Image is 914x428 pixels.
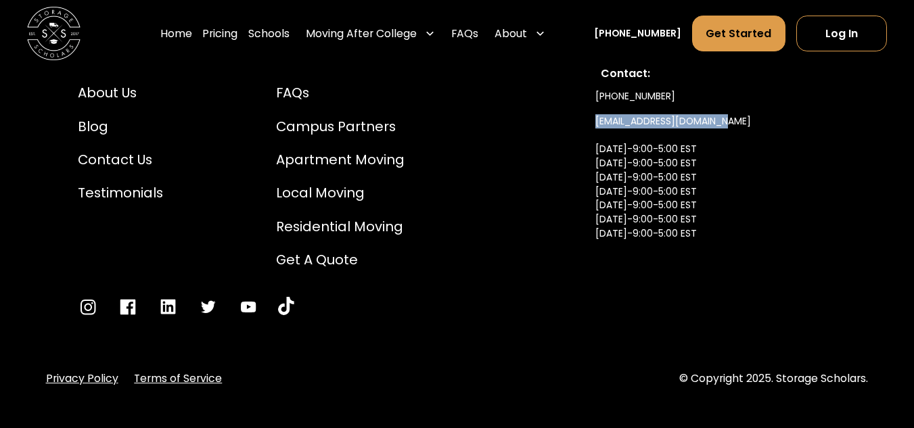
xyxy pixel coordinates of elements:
a: About Us [78,83,163,103]
a: Go to Facebook [118,297,138,317]
a: [PHONE_NUMBER] [595,84,675,109]
a: Pricing [202,15,237,52]
a: FAQs [451,15,478,52]
a: Home [160,15,192,52]
a: Residential Moving [276,217,405,237]
a: Get Started [692,16,786,51]
a: Privacy Policy [46,371,118,387]
a: Go to Instagram [78,297,98,317]
a: Terms of Service [134,371,222,387]
a: Get a Quote [276,250,405,270]
a: Blog [78,117,163,137]
a: Go to YouTube [278,297,294,317]
a: Log In [796,16,887,51]
div: About [489,15,551,52]
a: Schools [248,15,290,52]
a: [EMAIL_ADDRESS][DOMAIN_NAME][DATE]-9:00-5:00 EST[DATE]-9:00-5:00 EST[DATE]-9:00-5:00 EST[DATE]-9:... [595,109,751,274]
div: Contact: [601,66,831,82]
a: Go to LinkedIn [158,297,179,317]
a: Contact Us [78,150,163,170]
a: Apartment Moving [276,150,405,170]
div: Moving After College [306,26,417,42]
a: Testimonials [78,183,163,204]
a: Local Moving [276,183,405,204]
a: [PHONE_NUMBER] [594,26,681,41]
div: © Copyright 2025. Storage Scholars. [679,371,868,387]
a: Campus Partners [276,117,405,137]
div: Moving After College [300,15,440,52]
a: FAQs [276,83,405,103]
a: Go to Twitter [198,297,219,317]
div: About [495,26,527,42]
img: Storage Scholars main logo [27,7,81,60]
a: Go to YouTube [238,297,258,317]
